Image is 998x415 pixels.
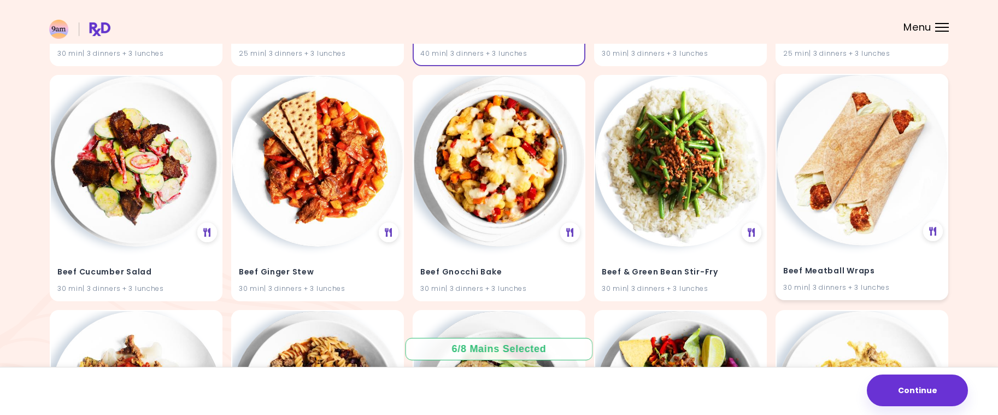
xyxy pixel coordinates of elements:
div: 30 min | 3 dinners + 3 lunches [602,283,759,294]
div: 30 min | 3 dinners + 3 lunches [57,283,215,294]
div: 30 min | 3 dinners + 3 lunches [57,48,215,59]
div: 30 min | 3 dinners + 3 lunches [420,283,578,294]
div: See Meal Plan [379,223,398,242]
div: 30 min | 3 dinners + 3 lunches [239,283,396,294]
div: 25 min | 3 dinners + 3 lunches [783,48,941,59]
h4: Beef & Green Bean Stir-Fry [602,264,759,281]
h4: Beef Gnocchi Bake [420,264,578,281]
div: 25 min | 3 dinners + 3 lunches [239,48,396,59]
img: RxDiet [49,20,110,39]
div: 40 min | 3 dinners + 3 lunches [420,48,578,59]
div: 30 min | 3 dinners + 3 lunches [783,282,941,293]
div: 30 min | 3 dinners + 3 lunches [602,48,759,59]
button: Continue [867,375,968,406]
div: See Meal Plan [197,223,217,242]
div: See Meal Plan [560,223,580,242]
div: See Meal Plan [742,223,761,242]
span: Menu [903,22,931,32]
div: See Meal Plan [923,221,943,241]
h4: Beef Meatball Wraps [783,262,941,280]
h4: Beef Ginger Stew [239,264,396,281]
h4: Beef Cucumber Salad [57,264,215,281]
div: 6 / 8 Mains Selected [444,342,554,356]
